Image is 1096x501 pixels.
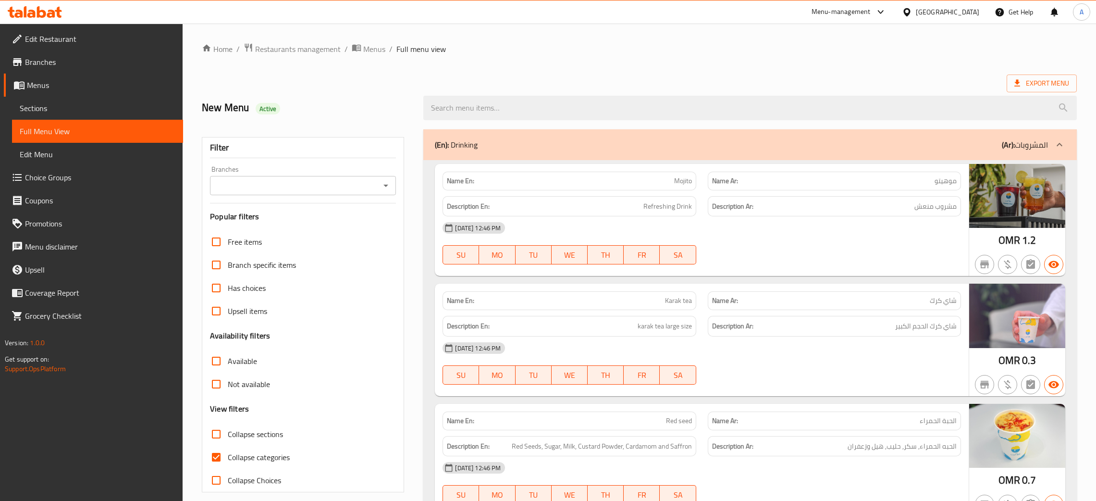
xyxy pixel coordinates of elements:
span: Branch specific items [228,259,296,271]
span: MO [483,248,511,262]
span: Upsell items [228,305,267,317]
a: Menus [4,74,183,97]
strong: Description En: [447,440,490,452]
span: Choice Groups [25,172,175,183]
span: SU [447,248,475,262]
span: Collapse Choices [228,475,281,486]
a: Promotions [4,212,183,235]
strong: Description Ar: [712,320,753,332]
span: [DATE] 12:46 PM [451,344,505,353]
button: Not has choices [1021,375,1040,394]
span: WE [555,368,584,382]
span: Menus [27,79,175,91]
a: Choice Groups [4,166,183,189]
span: Free items [228,236,262,248]
button: Purchased item [998,255,1017,274]
button: WE [552,245,588,264]
span: الحبه الحمراء, سكر, حليب, هيل وزعفران [848,440,957,452]
li: / [236,43,240,55]
nav: breadcrumb [202,43,1077,55]
span: TH [591,248,620,262]
a: Menu disclaimer [4,235,183,258]
input: search [423,96,1077,120]
span: Available [228,355,257,367]
p: المشروبات [1002,139,1048,150]
strong: Name En: [447,176,474,186]
span: Mojito [674,176,692,186]
div: Menu-management [812,6,871,18]
button: Not has choices [1021,255,1040,274]
span: Sections [20,102,175,114]
strong: Name Ar: [712,176,738,186]
div: [GEOGRAPHIC_DATA] [916,7,979,17]
a: Coverage Report [4,281,183,304]
a: Edit Restaurant [4,27,183,50]
button: SU [443,365,479,385]
button: WE [552,365,588,385]
span: Export Menu [1014,77,1069,89]
strong: Description En: [447,200,490,213]
span: شاي كرك الحجم الكبير [895,320,957,332]
a: Menus [352,43,385,55]
span: موهيتو [935,176,957,186]
span: مشروب منعش [914,200,957,213]
a: Restaurants management [244,43,341,55]
button: Not branch specific item [975,375,994,394]
a: Edit Menu [12,143,183,166]
strong: Name Ar: [712,416,738,426]
span: Karak tea [665,296,692,306]
span: OMR [998,351,1020,370]
span: Promotions [25,218,175,229]
span: OMR [998,471,1020,489]
button: SA [660,245,696,264]
img: mmw_638955243678371580 [969,164,1065,228]
li: / [389,43,393,55]
span: Coverage Report [25,287,175,299]
a: Grocery Checklist [4,304,183,327]
a: Sections [12,97,183,120]
span: Coupons [25,195,175,206]
button: FR [624,245,660,264]
span: SU [447,368,475,382]
img: mmw_638955243782579500 [969,404,1065,468]
h3: Popular filters [210,211,396,222]
button: Available [1044,255,1063,274]
span: Upsell [25,264,175,276]
h3: Availability filters [210,330,270,341]
span: Collapse categories [228,451,290,463]
li: / [345,43,348,55]
a: Upsell [4,258,183,281]
div: (En): Drinking(Ar):المشروبات [423,129,1077,160]
span: 1.2 [1022,231,1036,250]
button: SA [660,365,696,385]
div: Filter [210,138,396,158]
button: Open [379,179,393,192]
button: FR [624,365,660,385]
span: Full Menu View [20,125,175,137]
span: FR [628,368,656,382]
strong: Description En: [447,320,490,332]
h3: View filters [210,403,249,414]
span: TU [519,248,548,262]
span: Active [256,104,281,113]
span: Branches [25,56,175,68]
span: Export Menu [1007,75,1077,92]
a: Support.OpsPlatform [5,363,66,375]
span: Red Seeds, Sugar, Milk, Custard Powder, Cardamom and Saffron [512,440,692,452]
button: Not branch specific item [975,255,994,274]
span: FR [628,248,656,262]
button: MO [479,245,515,264]
span: 1.0.0 [30,337,45,349]
span: Refreshing Drink [643,200,692,213]
a: Home [202,43,233,55]
strong: Name En: [447,416,474,426]
span: Not available [228,378,270,390]
button: MO [479,365,515,385]
span: WE [555,248,584,262]
button: TU [516,245,552,264]
span: [DATE] 12:46 PM [451,224,505,233]
strong: Description Ar: [712,440,753,452]
a: Full Menu View [12,120,183,143]
span: Edit Restaurant [25,33,175,45]
span: Has choices [228,282,266,294]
